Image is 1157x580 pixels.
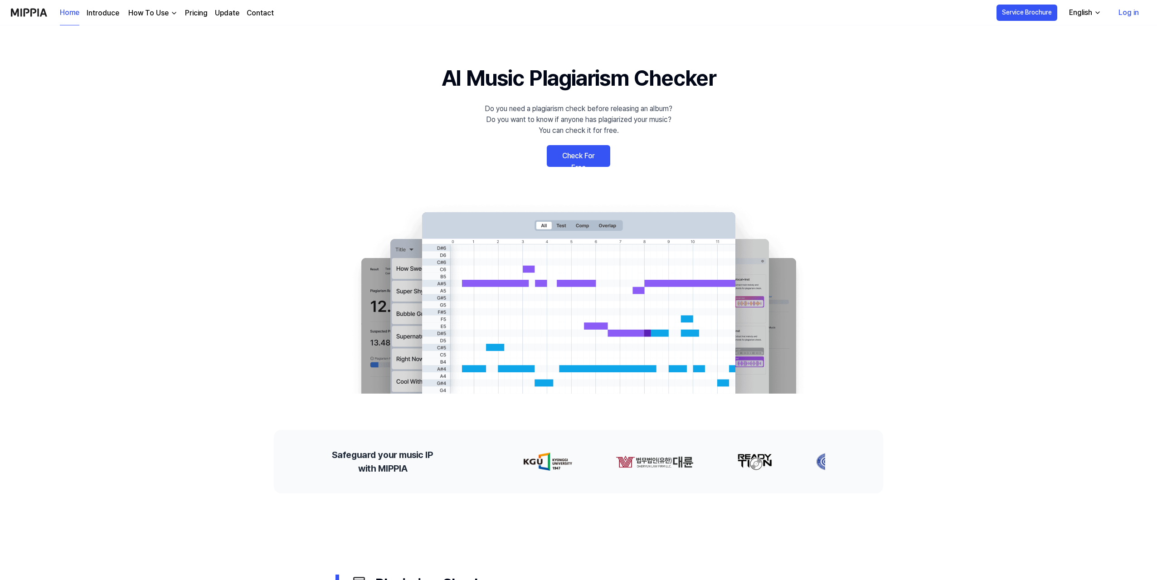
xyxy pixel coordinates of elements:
img: partner-logo-0 [523,453,571,471]
img: partner-logo-1 [615,453,693,471]
h2: Safeguard your music IP with MIPPIA [332,448,433,475]
img: main Image [343,203,814,394]
button: English [1062,4,1107,22]
img: down [170,10,178,17]
a: Contact [247,8,274,19]
a: Check For Free [547,145,610,167]
button: Service Brochure [997,5,1057,21]
button: How To Use [126,8,178,19]
a: Update [215,8,239,19]
a: Introduce [87,8,119,19]
div: English [1067,7,1094,18]
div: Do you need a plagiarism check before releasing an album? Do you want to know if anyone has plagi... [485,103,672,136]
h1: AI Music Plagiarism Checker [442,62,716,94]
a: Home [60,0,79,25]
img: partner-logo-3 [815,453,843,471]
img: partner-logo-2 [736,453,772,471]
a: Pricing [185,8,208,19]
div: How To Use [126,8,170,19]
